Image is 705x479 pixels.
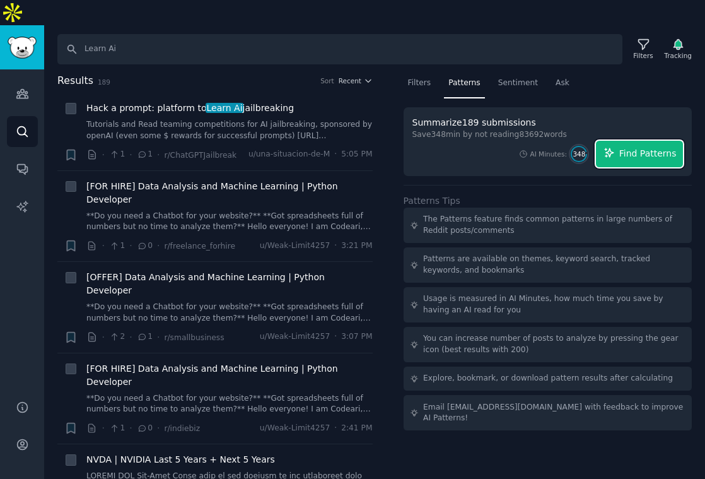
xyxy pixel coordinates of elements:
a: NVDA | NVIDIA Last 5 Years + Next 5 Years [86,453,275,466]
span: u/Weak-Limit4257 [260,423,330,434]
span: r/indiebiz [164,424,200,433]
span: 1 [137,149,153,160]
span: · [102,422,105,435]
span: Learn Ai [206,103,244,113]
span: · [129,148,132,162]
span: 2:41 PM [341,423,372,434]
span: u/Weak-Limit4257 [260,331,330,343]
span: · [334,240,337,252]
span: Find Patterns [619,147,677,160]
div: AI Minutes: [530,150,567,158]
span: 0 [137,423,153,434]
span: · [334,149,337,160]
span: 1 [137,331,153,343]
div: Tracking [664,51,692,60]
span: Sentiment [498,78,538,89]
img: GummySearch logo [8,37,37,59]
button: Find Patterns [596,141,683,167]
span: · [129,422,132,435]
span: r/freelance_forhire [164,242,235,251]
span: Patterns [448,78,480,89]
span: · [157,148,160,162]
span: · [102,331,105,344]
span: Recent [339,76,361,85]
span: Results [57,73,93,89]
span: r/smallbusiness [164,333,224,342]
span: 3:21 PM [341,240,372,252]
label: Patterns Tips [404,196,460,206]
div: Email [EMAIL_ADDRESS][DOMAIN_NAME] with feedback to improve AI Patterns! [423,402,685,424]
div: You can increase number of posts to analyze by pressing the gear icon (best results with 200) [423,333,685,355]
span: 2 [109,331,125,343]
span: · [129,239,132,252]
span: u/Weak-Limit4257 [260,240,330,252]
div: Summarize 189 submissions [412,116,536,129]
span: 5:05 PM [341,149,372,160]
span: · [157,422,160,435]
div: Explore, bookmark, or download pattern results after calculating [423,373,673,384]
a: **Do you need a Chatbot for your website?** **Got spreadsheets full of numbers but no time to ana... [86,302,373,324]
span: · [157,331,160,344]
div: Sort [320,76,334,85]
div: Filters [633,51,653,60]
span: Ask [556,78,569,89]
div: Save 348 min by not reading 83692 words [412,129,567,141]
a: Hack a prompt: platform toLearn Aijailbreaking [86,102,294,115]
span: · [102,239,105,252]
span: u/una-situacion-de-M [248,149,330,160]
input: Search Keyword [57,34,622,64]
span: 1 [109,240,125,252]
span: · [334,331,337,343]
button: Recent [339,76,373,85]
span: 3:07 PM [341,331,372,343]
div: Patterns are available on themes, keyword search, tracked keywords, and bookmarks [423,254,685,276]
span: Filters [408,78,431,89]
span: 0 [137,240,153,252]
span: 348 [573,150,585,158]
a: **Do you need a Chatbot for your website?** **Got spreadsheets full of numbers but no time to ana... [86,211,373,233]
span: 1 [109,423,125,434]
span: · [129,331,132,344]
span: 189 [98,78,110,86]
a: [FOR HIRE] Data Analysis and Machine Learning | Python Developer [86,362,373,389]
span: · [157,239,160,252]
span: · [334,423,337,434]
div: The Patterns feature finds common patterns in large numbers of Reddit posts/comments [423,214,685,236]
a: [OFFER] Data Analysis and Machine Learning | Python Developer [86,271,373,297]
a: [FOR HIRE] Data Analysis and Machine Learning | Python Developer [86,180,373,206]
span: · [102,148,105,162]
div: Usage is measured in AI Minutes, how much time you save by having an AI read for you [423,293,685,316]
span: 1 [109,149,125,160]
a: **Do you need a Chatbot for your website?** **Got spreadsheets full of numbers but no time to ana... [86,393,373,415]
a: Tutorials and Read teaming competitions for AI jailbreaking, sponsored by openAI (even some $ rew... [86,119,373,141]
span: r/ChatGPTJailbreak [164,151,236,160]
span: Hack a prompt: platform to jailbreaking [86,102,294,115]
button: Tracking [660,36,696,62]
